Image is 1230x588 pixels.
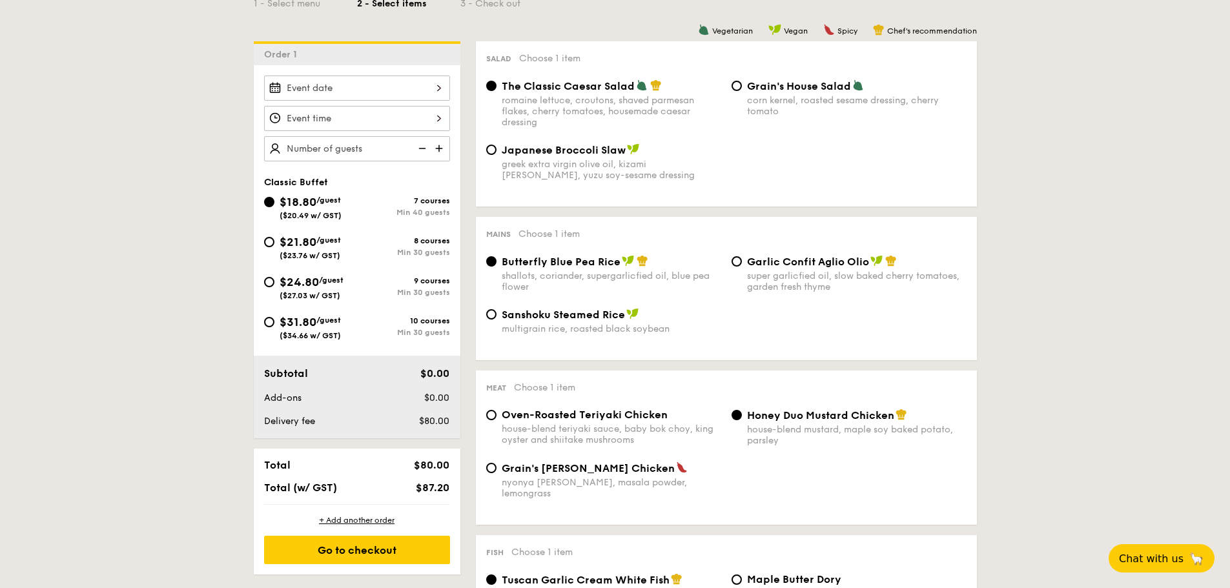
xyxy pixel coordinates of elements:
span: /guest [319,276,343,285]
input: Number of guests [264,136,450,161]
img: icon-spicy.37a8142b.svg [823,24,835,35]
span: Total (w/ GST) [264,482,337,494]
span: ($20.49 w/ GST) [280,211,342,220]
div: Min 30 guests [357,248,450,257]
img: icon-vegan.f8ff3823.svg [627,143,640,155]
input: Tuscan Garlic Cream White Fishtraditional garlic cream sauce, baked white fish, roasted tomatoes [486,574,497,585]
span: Chef's recommendation [887,26,977,35]
span: Sanshoku Steamed Rice [502,309,625,321]
div: Min 30 guests [357,328,450,337]
img: icon-chef-hat.a58ddaea.svg [885,255,897,267]
span: ($34.66 w/ GST) [280,331,341,340]
input: $18.80/guest($20.49 w/ GST)7 coursesMin 40 guests [264,197,274,207]
img: icon-vegan.f8ff3823.svg [622,255,635,267]
span: Subtotal [264,367,308,380]
input: Japanese Broccoli Slawgreek extra virgin olive oil, kizami [PERSON_NAME], yuzu soy-sesame dressing [486,145,497,155]
div: + Add another order [264,515,450,525]
img: icon-vegetarian.fe4039eb.svg [852,79,864,91]
img: icon-chef-hat.a58ddaea.svg [637,255,648,267]
span: /guest [316,316,341,325]
span: $24.80 [280,275,319,289]
span: Salad [486,54,511,63]
span: Garlic Confit Aglio Olio [747,256,869,268]
img: icon-vegetarian.fe4039eb.svg [698,24,710,35]
span: $21.80 [280,235,316,249]
div: 8 courses [357,236,450,245]
img: icon-add.58712e84.svg [431,136,450,161]
div: nyonya [PERSON_NAME], masala powder, lemongrass [502,477,721,499]
span: Fish [486,548,504,557]
span: Total [264,459,291,471]
img: icon-chef-hat.a58ddaea.svg [671,573,682,585]
img: icon-vegan.f8ff3823.svg [768,24,781,35]
div: Min 40 guests [357,208,450,217]
input: $21.80/guest($23.76 w/ GST)8 coursesMin 30 guests [264,237,274,247]
div: romaine lettuce, croutons, shaved parmesan flakes, cherry tomatoes, housemade caesar dressing [502,95,721,128]
span: Choose 1 item [514,382,575,393]
div: 9 courses [357,276,450,285]
div: corn kernel, roasted sesame dressing, cherry tomato [747,95,967,117]
span: Oven-Roasted Teriyaki Chicken [502,409,668,421]
div: super garlicfied oil, slow baked cherry tomatoes, garden fresh thyme [747,270,967,292]
div: multigrain rice, roasted black soybean [502,323,721,334]
span: Mains [486,230,511,239]
span: The Classic Caesar Salad [502,80,635,92]
img: icon-vegan.f8ff3823.svg [626,308,639,319]
input: Sanshoku Steamed Ricemultigrain rice, roasted black soybean [486,309,497,319]
input: Garlic Confit Aglio Oliosuper garlicfied oil, slow baked cherry tomatoes, garden fresh thyme [732,256,742,267]
input: Butterfly Blue Pea Riceshallots, coriander, supergarlicfied oil, blue pea flower [486,256,497,267]
div: greek extra virgin olive oil, kizami [PERSON_NAME], yuzu soy-sesame dressing [502,159,721,181]
span: Tuscan Garlic Cream White Fish [502,574,670,586]
div: 7 courses [357,196,450,205]
span: Choose 1 item [511,547,573,558]
span: Meat [486,383,506,392]
span: $80.00 [419,416,449,427]
input: Event date [264,76,450,101]
input: Grain's House Saladcorn kernel, roasted sesame dressing, cherry tomato [732,81,742,91]
span: 🦙 [1189,551,1204,566]
input: Grain's [PERSON_NAME] Chickennyonya [PERSON_NAME], masala powder, lemongrass [486,463,497,473]
span: Maple Butter Dory [747,573,841,585]
button: Chat with us🦙 [1109,544,1215,573]
span: Classic Buffet [264,177,328,188]
span: Grain's House Salad [747,80,851,92]
img: icon-vegan.f8ff3823.svg [870,255,883,267]
span: /guest [316,196,341,205]
span: $87.20 [416,482,449,494]
img: icon-vegetarian.fe4039eb.svg [636,79,648,91]
span: Vegetarian [712,26,753,35]
input: Honey Duo Mustard Chickenhouse-blend mustard, maple soy baked potato, parsley [732,410,742,420]
span: Choose 1 item [519,53,580,64]
img: icon-spicy.37a8142b.svg [676,461,688,473]
span: $0.00 [420,367,449,380]
div: house-blend teriyaki sauce, baby bok choy, king oyster and shiitake mushrooms [502,423,721,445]
span: Order 1 [264,49,302,60]
span: Grain's [PERSON_NAME] Chicken [502,462,675,474]
div: shallots, coriander, supergarlicfied oil, blue pea flower [502,270,721,292]
img: icon-chef-hat.a58ddaea.svg [650,79,662,91]
div: 10 courses [357,316,450,325]
span: $0.00 [424,392,449,403]
input: $31.80/guest($34.66 w/ GST)10 coursesMin 30 guests [264,317,274,327]
span: $18.80 [280,195,316,209]
span: Japanese Broccoli Slaw [502,144,626,156]
span: $31.80 [280,315,316,329]
span: /guest [316,236,341,245]
div: house-blend mustard, maple soy baked potato, parsley [747,424,967,446]
input: Oven-Roasted Teriyaki Chickenhouse-blend teriyaki sauce, baby bok choy, king oyster and shiitake ... [486,410,497,420]
span: ($27.03 w/ GST) [280,291,340,300]
img: icon-chef-hat.a58ddaea.svg [896,409,907,420]
span: Spicy [837,26,857,35]
span: Chat with us [1119,553,1184,565]
div: Min 30 guests [357,288,450,297]
span: Honey Duo Mustard Chicken [747,409,894,421]
span: Vegan [784,26,808,35]
img: icon-reduce.1d2dbef1.svg [411,136,431,161]
input: Event time [264,106,450,131]
img: icon-chef-hat.a58ddaea.svg [873,24,885,35]
span: Delivery fee [264,416,315,427]
input: $24.80/guest($27.03 w/ GST)9 coursesMin 30 guests [264,277,274,287]
input: Maple Butter Dorymaple butter, romesco sauce, raisin, cherry tomato pickle [732,574,742,585]
input: The Classic Caesar Saladromaine lettuce, croutons, shaved parmesan flakes, cherry tomatoes, house... [486,81,497,91]
div: Go to checkout [264,536,450,564]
